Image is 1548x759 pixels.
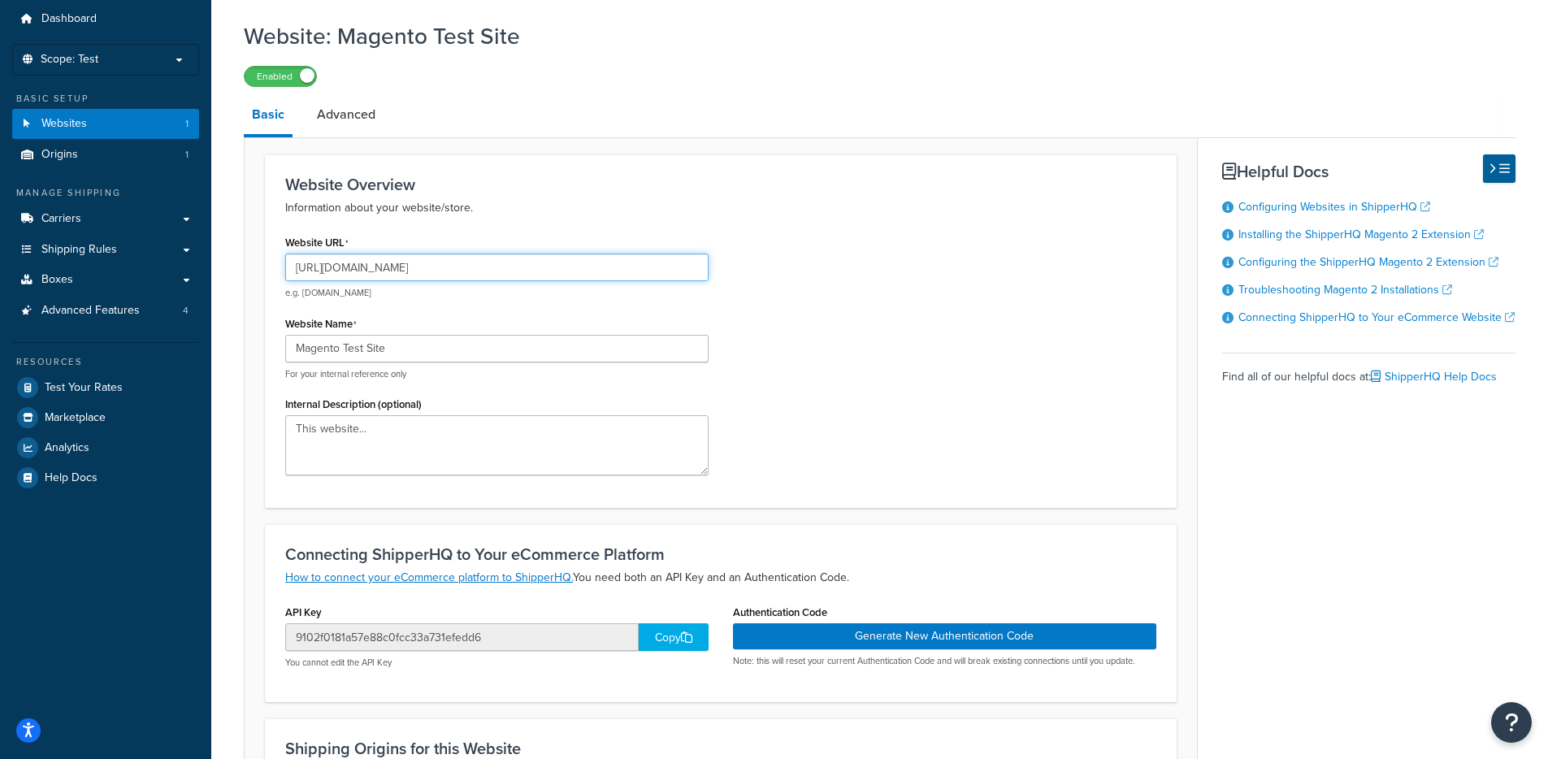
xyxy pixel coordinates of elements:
[285,739,1156,757] h3: Shipping Origins for this Website
[1222,163,1515,180] h3: Helpful Docs
[285,606,322,618] label: API Key
[285,198,1156,218] p: Information about your website/store.
[733,606,827,618] label: Authentication Code
[41,53,98,67] span: Scope: Test
[285,176,1156,193] h3: Website Overview
[733,655,1156,667] p: Note: this will reset your current Authentication Code and will break existing connections until ...
[244,95,293,137] a: Basic
[12,296,199,326] a: Advanced Features4
[244,20,1495,52] h1: Website: Magento Test Site
[285,236,349,249] label: Website URL
[183,304,189,318] span: 4
[185,117,189,131] span: 1
[309,95,384,134] a: Advanced
[41,273,73,287] span: Boxes
[12,109,199,139] li: Websites
[41,12,97,26] span: Dashboard
[285,545,1156,563] h3: Connecting ShipperHQ to Your eCommerce Platform
[45,471,98,485] span: Help Docs
[285,368,709,380] p: For your internal reference only
[12,109,199,139] a: Websites1
[12,204,199,234] a: Carriers
[733,623,1156,649] button: Generate New Authentication Code
[12,235,199,265] a: Shipping Rules
[1371,368,1497,385] a: ShipperHQ Help Docs
[185,148,189,162] span: 1
[12,355,199,369] div: Resources
[285,318,357,331] label: Website Name
[285,415,709,475] textarea: This website...
[12,92,199,106] div: Basic Setup
[41,148,78,162] span: Origins
[41,212,81,226] span: Carriers
[12,265,199,295] a: Boxes
[12,403,199,432] a: Marketplace
[12,4,199,34] a: Dashboard
[1238,281,1452,298] a: Troubleshooting Magento 2 Installations
[12,296,199,326] li: Advanced Features
[41,243,117,257] span: Shipping Rules
[41,117,87,131] span: Websites
[245,67,316,86] label: Enabled
[1238,198,1430,215] a: Configuring Websites in ShipperHQ
[12,373,199,402] a: Test Your Rates
[45,441,89,455] span: Analytics
[1222,353,1515,388] div: Find all of our helpful docs at:
[45,411,106,425] span: Marketplace
[285,398,422,410] label: Internal Description (optional)
[45,381,123,395] span: Test Your Rates
[285,287,709,299] p: e.g. [DOMAIN_NAME]
[1238,309,1515,326] a: Connecting ShipperHQ to Your eCommerce Website
[12,463,199,492] a: Help Docs
[285,568,1156,588] p: You need both an API Key and an Authentication Code.
[285,569,573,586] a: How to connect your eCommerce platform to ShipperHQ.
[41,304,140,318] span: Advanced Features
[285,657,709,669] p: You cannot edit the API Key
[12,433,199,462] a: Analytics
[1238,254,1498,271] a: Configuring the ShipperHQ Magento 2 Extension
[12,140,199,170] a: Origins1
[1238,226,1484,243] a: Installing the ShipperHQ Magento 2 Extension
[1483,154,1515,183] button: Hide Help Docs
[1491,702,1532,743] button: Open Resource Center
[12,186,199,200] div: Manage Shipping
[12,140,199,170] li: Origins
[639,623,709,651] div: Copy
